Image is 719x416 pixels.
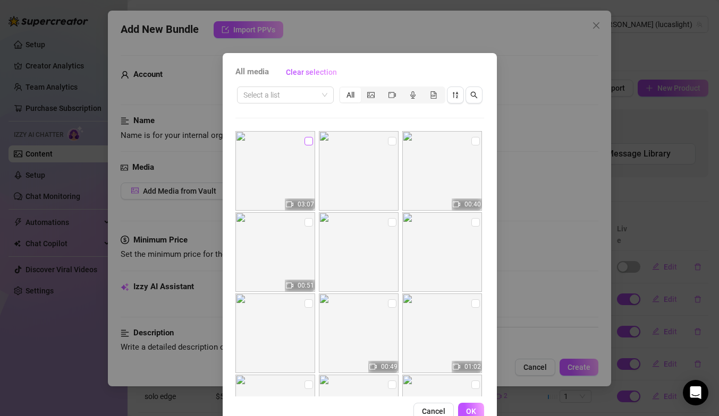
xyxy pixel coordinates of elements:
[319,293,399,373] img: media
[298,282,314,289] span: 00:51
[402,293,482,373] img: media
[235,293,315,373] img: media
[422,407,445,415] span: Cancel
[319,131,399,211] img: media
[402,212,482,292] img: media
[447,86,464,103] button: sort-descending
[286,68,337,76] span: Clear selection
[464,363,481,370] span: 01:02
[402,131,482,211] img: media
[470,91,478,99] span: search
[235,212,315,292] img: media
[453,363,460,370] span: video-camera
[340,88,361,102] div: All
[339,86,445,103] div: segmented control
[683,380,708,405] div: Open Intercom Messenger
[286,282,293,289] span: video-camera
[409,91,417,99] span: audio
[369,363,377,370] span: video-camera
[466,407,476,415] span: OK
[388,91,396,99] span: video-camera
[452,91,459,99] span: sort-descending
[464,201,481,208] span: 00:40
[381,363,397,370] span: 00:49
[235,131,315,211] img: media
[367,91,375,99] span: picture
[453,201,460,208] span: video-camera
[319,212,399,292] img: media
[286,201,293,208] span: video-camera
[277,64,345,81] button: Clear selection
[235,66,269,79] span: All media
[430,91,437,99] span: file-gif
[298,201,314,208] span: 03:07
